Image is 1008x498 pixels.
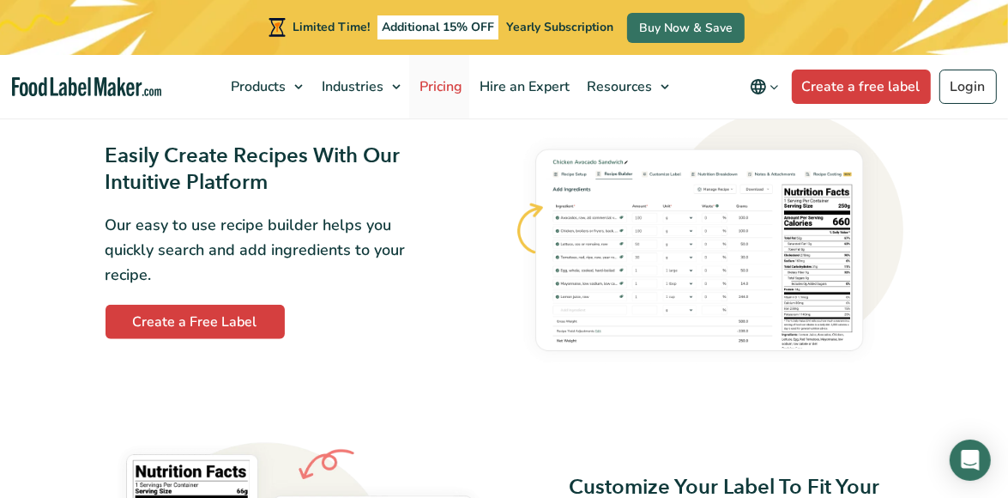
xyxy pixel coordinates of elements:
[311,55,409,118] a: Industries
[377,15,498,39] span: Additional 15% OFF
[469,55,576,118] a: Hire an Expert
[226,77,287,96] span: Products
[106,213,439,287] p: Our easy to use recipe builder helps you quickly search and add ingredients to your recipe.
[106,305,285,339] a: Create a Free Label
[939,70,997,104] a: Login
[576,55,678,118] a: Resources
[293,19,370,35] span: Limited Time!
[414,77,464,96] span: Pricing
[220,55,311,118] a: Products
[409,55,469,118] a: Pricing
[738,70,792,104] button: Change language
[950,440,991,481] div: Open Intercom Messenger
[792,70,931,104] a: Create a free label
[317,77,385,96] span: Industries
[506,19,613,35] span: Yearly Subscription
[106,143,439,196] h3: Easily Create Recipes With Our Intuitive Platform
[627,13,745,43] a: Buy Now & Save
[582,77,654,96] span: Resources
[12,77,161,97] a: Food Label Maker homepage
[474,77,571,96] span: Hire an Expert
